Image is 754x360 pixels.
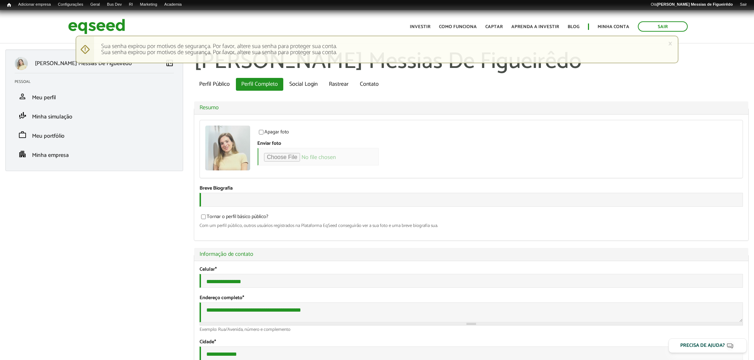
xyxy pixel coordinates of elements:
[200,340,216,345] label: Cidade
[736,2,750,7] a: Sair
[18,131,27,139] span: work
[18,111,27,120] span: finance_mode
[200,267,217,272] label: Celular
[668,40,672,47] a: ×
[9,144,179,164] li: Minha empresa
[205,126,250,170] img: Foto de Diana Santos Messias De Figueirêdo
[161,2,185,7] a: Academia
[18,92,27,101] span: person
[15,80,179,84] h2: Pessoal
[410,25,430,29] a: Investir
[205,126,250,170] a: Ver perfil do usuário.
[197,215,210,219] input: Tornar o perfil básico público?
[15,2,55,7] a: Adicionar empresa
[257,141,281,146] label: Enviar foto
[200,327,743,332] div: Exemplo: Rua/Avenida, número e complemento
[439,25,477,29] a: Como funciona
[242,294,244,302] span: Este campo é obrigatório.
[136,2,161,7] a: Marketing
[68,17,125,36] img: EqSeed
[200,215,268,222] label: Tornar o perfil básico público?
[15,150,174,158] a: apartmentMinha empresa
[657,2,733,6] strong: [PERSON_NAME] Messias de Figueirêdo
[324,78,354,91] a: Rastrear
[200,252,743,257] a: Informação de contato
[598,25,629,29] a: Minha conta
[4,2,15,9] a: Início
[200,296,244,301] label: Endereço completo
[355,78,384,91] a: Contato
[638,21,688,32] a: Sair
[103,2,125,7] a: Bus Dev
[15,92,174,101] a: personMeu perfil
[101,43,664,49] li: Sua senha expirou por motivos de segurança. Por favor, altere sua senha para proteger sua conta.
[15,131,174,139] a: workMeu portfólio
[257,130,289,137] label: Apagar foto
[18,150,27,158] span: apartment
[647,2,736,7] a: Olá[PERSON_NAME] Messias de Figueirêdo
[32,150,69,160] span: Minha empresa
[194,49,749,74] h1: [PERSON_NAME] Messias De Figueirêdo
[32,131,64,141] span: Meu portfólio
[200,186,233,191] label: Breve Biografia
[215,265,217,274] span: Este campo é obrigatório.
[485,25,503,29] a: Captar
[214,338,216,346] span: Este campo é obrigatório.
[125,2,136,7] a: RI
[9,125,179,144] li: Meu portfólio
[284,78,323,91] a: Social Login
[35,60,132,67] p: [PERSON_NAME] Messias De Figueirêdo
[255,130,268,134] input: Apagar foto
[511,25,559,29] a: Aprenda a investir
[568,25,579,29] a: Blog
[9,106,179,125] li: Minha simulação
[15,111,174,120] a: finance_modeMinha simulação
[7,2,11,7] span: Início
[32,93,56,102] span: Meu perfil
[87,2,103,7] a: Geral
[32,112,72,122] span: Minha simulação
[101,49,664,55] li: Sua senha expirou por motivos de segurança. Por favor, altere sua senha para proteger sua conta.
[55,2,87,7] a: Configurações
[194,78,235,91] a: Perfil Público
[200,223,743,228] div: Com um perfil público, outros usuários registrados na Plataforma EqSeed conseguirão ver a sua fot...
[236,78,283,91] a: Perfil Completo
[9,87,179,106] li: Meu perfil
[200,105,743,111] a: Resumo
